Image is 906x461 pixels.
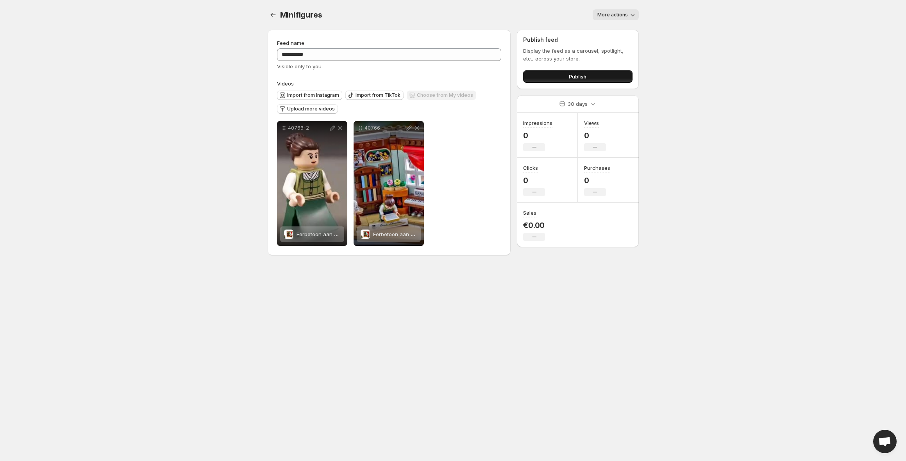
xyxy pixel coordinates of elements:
h3: Impressions [523,119,552,127]
p: 0 [584,176,610,185]
span: Minifigures [280,10,322,20]
p: 40766 [365,125,405,131]
p: 0 [523,131,552,140]
div: Open chat [873,430,897,453]
span: Eerbetoon aan de boeken van [PERSON_NAME] - 40766 [373,231,510,237]
p: Display the feed as a carousel, spotlight, etc., across your store. [523,47,632,62]
span: Visible only to you. [277,63,323,69]
h3: Views [584,119,599,127]
button: More actions [593,9,639,20]
div: 40766Eerbetoon aan de boeken van Jane Austen - 40766Eerbetoon aan de boeken van [PERSON_NAME] - 4... [354,121,424,246]
p: €0.00 [523,221,545,230]
p: 30 days [568,100,588,108]
p: 40766-2 [288,125,329,131]
button: Import from Instagram [277,91,342,100]
span: Videos [277,80,294,87]
p: 0 [523,176,545,185]
h3: Purchases [584,164,610,172]
span: Feed name [277,40,304,46]
button: Publish [523,70,632,83]
span: Upload more videos [287,106,335,112]
h3: Clicks [523,164,538,172]
span: Eerbetoon aan de boeken van [PERSON_NAME] - 40766 [297,231,433,237]
button: Upload more videos [277,104,338,114]
button: Settings [268,9,279,20]
h2: Publish feed [523,36,632,44]
span: Import from Instagram [287,92,339,98]
span: More actions [597,12,628,18]
p: 0 [584,131,606,140]
div: 40766-2Eerbetoon aan de boeken van Jane Austen - 40766Eerbetoon aan de boeken van [PERSON_NAME] -... [277,121,347,246]
h3: Sales [523,209,536,217]
button: Import from TikTok [345,91,404,100]
span: Publish [569,73,586,80]
span: Import from TikTok [356,92,400,98]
